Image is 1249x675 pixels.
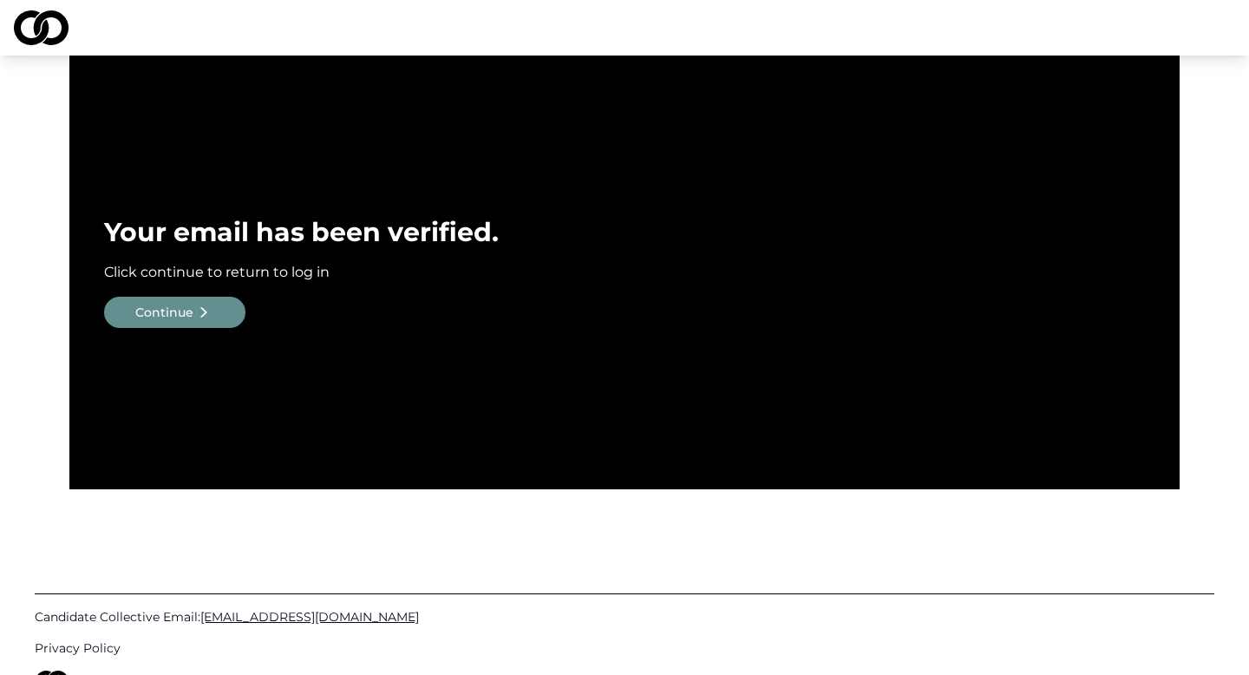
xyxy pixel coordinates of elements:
div: Click continue to return to log in [104,262,1145,283]
span: [EMAIL_ADDRESS][DOMAIN_NAME] [200,609,419,625]
a: Candidate Collective Email:[EMAIL_ADDRESS][DOMAIN_NAME] [35,608,1214,626]
div: Your email has been verified. [104,217,1145,248]
div: Continue [135,304,193,321]
img: logo [14,10,69,45]
button: Continue [104,297,245,328]
a: Privacy Policy [35,639,1214,657]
